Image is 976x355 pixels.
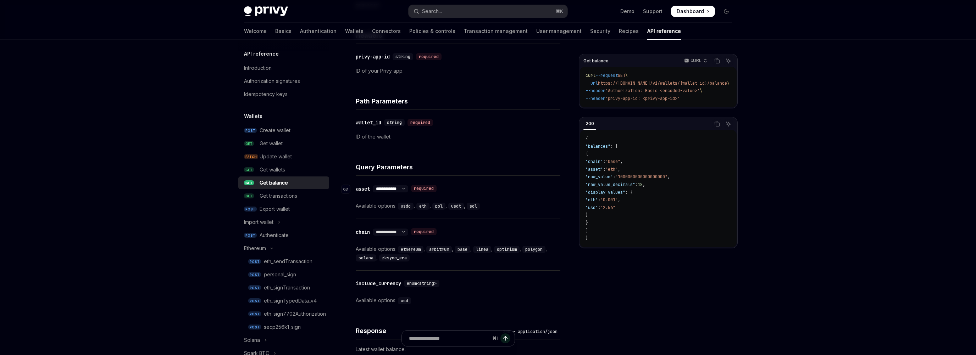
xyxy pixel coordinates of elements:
[464,23,528,40] a: Transaction management
[238,255,329,268] a: POSTeth_sendTransaction
[598,80,727,86] span: https://[DOMAIN_NAME]/v1/wallets/{wallet_id}/balance
[248,298,261,304] span: POST
[426,245,455,253] div: ,
[416,203,429,210] code: eth
[248,325,261,330] span: POST
[586,174,613,180] span: "raw_value"
[248,272,261,277] span: POST
[411,228,437,235] div: required
[238,75,329,88] a: Authorization signatures
[356,326,500,336] h4: Response
[536,23,582,40] a: User management
[494,246,520,253] code: optimism
[244,167,254,173] span: GET
[244,112,262,120] h5: Wallets
[583,119,596,128] div: 200
[244,336,260,344] div: Solana
[238,137,329,150] a: GETGet wallet
[244,207,257,212] span: POST
[409,331,489,346] input: Ask a question...
[605,159,620,164] span: "base"
[238,150,329,163] a: PATCHUpdate wallet
[721,6,732,17] button: Toggle dark mode
[598,197,600,203] span: :
[387,120,402,125] span: string
[356,202,560,210] div: Available options:
[244,180,254,186] span: GET
[643,182,645,187] span: ,
[244,233,257,238] span: POST
[356,133,560,141] p: ID of the wallet.
[494,245,522,253] div: ,
[244,23,267,40] a: Welcome
[620,159,623,164] span: ,
[613,174,615,180] span: :
[407,119,433,126] div: required
[398,202,416,210] div: ,
[244,77,300,85] div: Authorization signatures
[586,190,625,195] span: "display_values"
[635,182,638,187] span: :
[407,281,437,286] span: enum<string>
[356,53,390,60] div: privy-app-id
[595,73,618,78] span: --request
[712,119,722,129] button: Copy the contents from the code block
[260,139,283,148] div: Get wallet
[422,7,442,16] div: Search...
[586,136,588,141] span: {
[586,80,598,86] span: --url
[455,245,473,253] div: ,
[619,23,639,40] a: Recipes
[356,254,376,261] code: solana
[409,5,567,18] button: Open search
[680,55,710,67] button: cURL
[586,197,598,203] span: "eth"
[411,185,437,192] div: required
[260,165,285,174] div: Get wallets
[432,202,448,210] div: ,
[556,9,563,14] span: ⌘ K
[677,8,704,15] span: Dashboard
[583,58,609,64] span: Get balance
[586,228,588,233] span: ]
[238,294,329,307] a: POSTeth_signTypedData_v4
[238,229,329,242] a: POSTAuthenticate
[238,242,329,255] button: Toggle Ethereum section
[398,246,423,253] code: ethereum
[244,244,266,253] div: Ethereum
[598,205,600,210] span: :
[260,205,290,213] div: Export wallet
[467,203,480,210] code: sol
[238,190,329,202] a: GETGet transactions
[248,311,261,317] span: POST
[615,174,667,180] span: "1000000000000000000"
[264,323,301,331] div: secp256k1_sign
[586,220,588,226] span: }
[264,297,317,305] div: eth_signTypedData_v4
[398,297,411,304] code: usd
[373,186,408,192] select: Select schema type
[244,50,279,58] h5: API reference
[395,54,410,60] span: string
[373,229,408,235] select: Select schema type
[700,88,702,94] span: \
[244,128,257,133] span: POST
[264,257,312,266] div: eth_sendTransaction
[238,281,329,294] a: POSTeth_signTransaction
[416,53,442,60] div: required
[625,73,628,78] span: \
[473,246,491,253] code: linea
[356,229,370,236] div: chain
[345,23,364,40] a: Wallets
[586,235,588,241] span: }
[426,246,452,253] code: arbitrum
[356,162,560,172] h4: Query Parameters
[244,154,258,159] span: PATCH
[238,62,329,74] a: Introduction
[620,8,634,15] a: Demo
[691,58,701,63] p: cURL
[398,245,426,253] div: ,
[238,124,329,137] a: POSTCreate wallet
[586,167,603,172] span: "asset"
[610,143,618,149] span: : [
